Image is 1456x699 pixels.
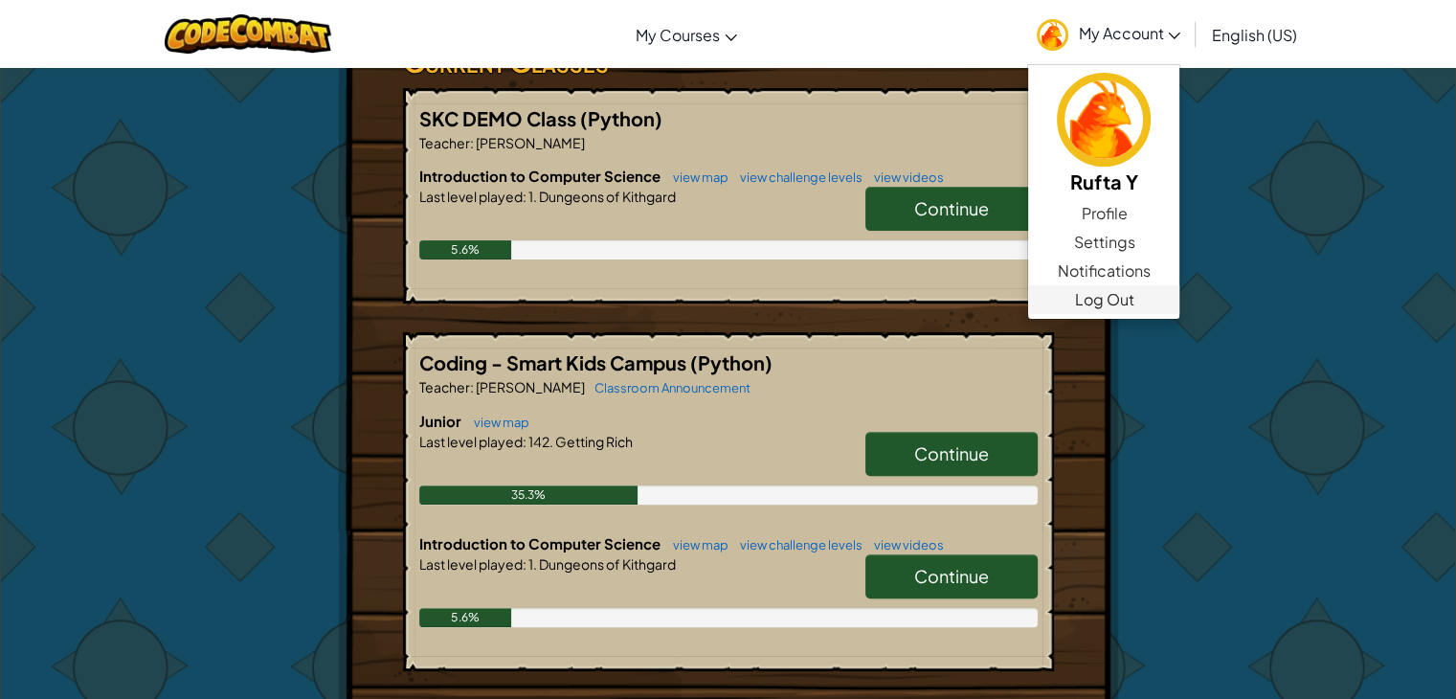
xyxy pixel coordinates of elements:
span: Last level played [419,555,523,573]
span: Continue [914,565,989,587]
span: Teacher [419,378,470,395]
span: [PERSON_NAME] [474,134,585,151]
span: (Python) [690,350,773,374]
span: Dungeons of Kithgard [537,188,676,205]
span: Getting Rich [553,433,633,450]
a: view challenge levels [730,537,862,552]
span: [PERSON_NAME] [474,378,585,395]
span: Coding - Smart Kids Campus [419,350,690,374]
span: Introduction to Computer Science [419,167,663,185]
span: SKC DEMO Class [419,106,580,130]
span: : [523,433,526,450]
span: Last level played [419,188,523,205]
a: view videos [864,169,944,185]
div: 35.3% [419,485,638,505]
a: view videos [864,537,944,552]
span: : [523,555,526,573]
div: 5.6% [419,240,512,259]
span: My Courses [636,25,720,45]
a: Profile [1028,199,1179,228]
span: Introduction to Computer Science [419,534,663,552]
a: English (US) [1201,9,1306,60]
span: 1. [526,188,537,205]
span: Dungeons of Kithgard [537,555,676,573]
h5: Rufta Y [1047,167,1160,196]
span: : [470,378,474,395]
span: 142. [526,433,553,450]
div: 5.6% [419,608,512,627]
a: view map [663,537,728,552]
a: My Account [1027,4,1190,64]
a: Rufta Y [1028,70,1179,199]
img: CodeCombat logo [165,14,332,54]
a: My Courses [626,9,747,60]
span: Junior [419,412,464,430]
a: Settings [1028,228,1179,257]
span: Continue [914,197,989,219]
a: Notifications [1028,257,1179,285]
span: Continue [914,442,989,464]
a: view map [663,169,728,185]
a: view map [464,415,529,430]
img: avatar [1037,19,1068,51]
span: Notifications [1058,259,1151,282]
a: Classroom Announcement [585,380,750,395]
span: My Account [1078,23,1180,43]
span: (Python) [580,106,662,130]
span: Last level played [419,433,523,450]
img: avatar [1057,73,1151,167]
a: Log Out [1028,285,1179,314]
span: 1. [526,555,537,573]
span: English (US) [1211,25,1296,45]
a: view challenge levels [730,169,862,185]
span: Teacher [419,134,470,151]
span: : [470,134,474,151]
span: : [523,188,526,205]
